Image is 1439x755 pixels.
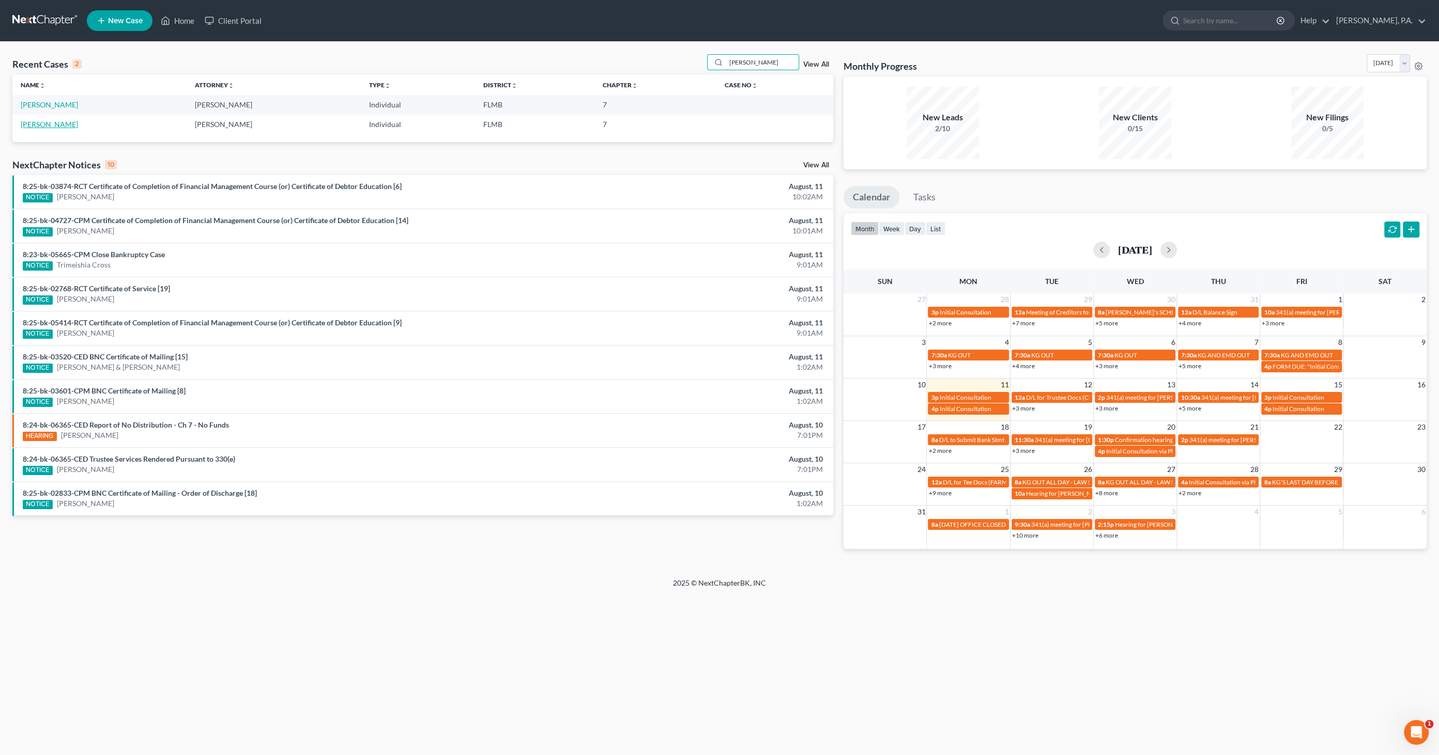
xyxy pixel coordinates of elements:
[563,294,823,304] div: 9:01AM
[1118,244,1152,255] h2: [DATE]
[1416,379,1427,391] span: 16
[511,83,517,89] i: unfold_more
[1083,421,1093,433] span: 19
[1015,394,1025,401] span: 12a
[1181,478,1188,486] span: 4a
[563,362,823,372] div: 1:02AM
[904,186,945,209] a: Tasks
[1189,436,1289,444] span: 341(a) meeting for [PERSON_NAME]
[1026,394,1098,401] span: D/L for Trustee Docs (Clay)
[1012,447,1035,454] a: +3 more
[563,396,823,406] div: 1:02AM
[916,421,926,433] span: 17
[1404,720,1429,745] iframe: Intercom live chat
[563,498,823,509] div: 1:02AM
[1095,362,1118,370] a: +3 more
[563,260,823,270] div: 9:01AM
[1031,351,1054,359] span: KG OUT
[563,454,823,464] div: August, 10
[725,81,758,89] a: Case Nounfold_more
[1098,447,1105,455] span: 4p
[1291,112,1364,123] div: New Filings
[23,454,235,463] a: 8:24-bk-06365-CED Trustee Services Rendered Pursuant to 330(e)
[1126,277,1143,286] span: Wed
[907,112,979,123] div: New Leads
[23,500,53,509] div: NOTICE
[1087,506,1093,518] span: 2
[752,83,758,89] i: unfold_more
[1178,489,1201,497] a: +2 more
[1015,478,1021,486] span: 8a
[61,430,118,441] a: [PERSON_NAME]
[1015,490,1025,497] span: 10a
[195,81,234,89] a: Attorneyunfold_more
[23,261,53,271] div: NOTICE
[1087,336,1093,349] span: 5
[1166,293,1176,306] span: 30
[1114,351,1137,359] span: KG OUT
[844,60,917,72] h3: Monthly Progress
[1333,463,1343,476] span: 29
[1000,293,1010,306] span: 28
[1012,404,1035,412] a: +3 more
[939,405,991,413] span: Initial Consultation
[1026,308,1141,316] span: Meeting of Creditors for [PERSON_NAME]
[21,100,78,109] a: [PERSON_NAME]
[1015,351,1030,359] span: 7:30a
[1098,308,1105,316] span: 8a
[385,83,391,89] i: unfold_more
[1015,521,1030,528] span: 9:30a
[1249,463,1260,476] span: 28
[1035,436,1135,444] span: 341(a) meeting for [PERSON_NAME]
[879,222,905,235] button: week
[1333,421,1343,433] span: 22
[939,308,991,316] span: Initial Consultation
[187,95,361,114] td: [PERSON_NAME]
[1276,308,1375,316] span: 341(a) meeting for [PERSON_NAME]
[1115,521,1250,528] span: Hearing for [PERSON_NAME] & [PERSON_NAME]
[23,250,165,259] a: 8:23-bk-05665-CPM Close Bankruptcy Case
[594,115,716,134] td: 7
[21,120,78,129] a: [PERSON_NAME]
[1183,11,1278,30] input: Search by name...
[1211,277,1226,286] span: Thu
[563,430,823,441] div: 7:01PM
[23,295,53,305] div: NOTICE
[12,159,117,171] div: NextChapter Notices
[1189,478,1268,486] span: Initial Consultation via Phone
[57,498,114,509] a: [PERSON_NAME]
[1015,308,1025,316] span: 12a
[931,405,938,413] span: 4p
[632,83,638,89] i: unfold_more
[23,352,188,361] a: 8:25-bk-03520-CED BNC Certificate of Mailing [15]
[1000,463,1010,476] span: 25
[1095,531,1118,539] a: +6 more
[72,59,82,69] div: 2
[1198,351,1250,359] span: KG AND EMD OUT
[1181,394,1200,401] span: 10:30a
[905,222,926,235] button: day
[1026,490,1180,497] span: Hearing for [PERSON_NAME], 3rd and [PERSON_NAME]
[916,463,926,476] span: 24
[1262,319,1284,327] a: +3 more
[23,364,53,373] div: NOTICE
[1281,351,1333,359] span: KG AND EMD OUT
[1004,336,1010,349] span: 4
[1416,463,1427,476] span: 30
[1181,308,1191,316] span: 12a
[1264,308,1275,316] span: 10a
[594,95,716,114] td: 7
[1264,351,1280,359] span: 7:30a
[475,115,594,134] td: FLMB
[878,277,893,286] span: Sun
[1106,478,1237,486] span: KG OUT ALL DAY - LAW SCHOOL ORIENTATION
[603,81,638,89] a: Chapterunfold_more
[931,351,946,359] span: 7:30a
[1178,404,1201,412] a: +5 more
[563,352,823,362] div: August, 11
[803,162,829,169] a: View All
[200,11,267,30] a: Client Portal
[108,17,143,25] span: New Case
[57,396,114,406] a: [PERSON_NAME]
[1264,363,1272,370] span: 4p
